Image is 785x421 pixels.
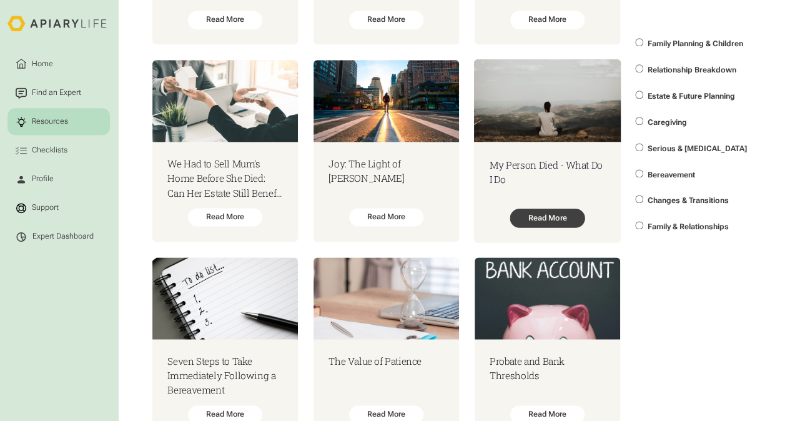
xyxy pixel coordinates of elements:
a: Joy: The Light of [PERSON_NAME]Read More [314,60,459,242]
div: Expert Dashboard [32,232,94,241]
h3: We Had to Sell Mum’s Home Before She Died: Can Her Estate Still Benefit from the Residence Nil Ra... [167,157,282,200]
div: Resources [30,116,70,127]
a: We Had to Sell Mum’s Home Before She Died: Can Her Estate Still Benefit from the Residence Nil Ra... [152,60,298,242]
h3: The Value of Patience [328,354,443,369]
input: Estate & Future Planning [635,91,643,99]
div: Read More [349,208,423,227]
a: Home [7,51,110,77]
div: Read More [510,11,585,29]
span: Changes & Transitions [647,197,728,206]
a: Checklists [7,137,110,164]
div: Read More [188,11,262,29]
input: Relationship Breakdown [635,64,643,72]
div: Support [30,202,61,214]
h3: Seven Steps to Take Immediately Following a Bereavement [167,354,282,397]
span: Bereavement [647,171,694,179]
input: Serious & [MEDICAL_DATA] [635,143,643,151]
input: Family & Relationships [635,222,643,230]
div: Read More [510,209,585,227]
div: Profile [30,174,56,185]
div: Read More [349,11,423,29]
input: Family Planning & Children [635,38,643,46]
a: Find an Expert [7,79,110,106]
div: Read More [188,208,262,227]
h3: My Person Died - What Do I Do [489,157,605,187]
div: Home [30,58,55,69]
h3: Joy: The Light of [PERSON_NAME] [328,157,443,186]
span: Family Planning & Children [647,39,743,48]
span: Serious & [MEDICAL_DATA] [647,144,746,153]
input: Changes & Transitions [635,196,643,204]
span: Relationship Breakdown [647,66,736,74]
a: Expert Dashboard [7,223,110,250]
a: Profile [7,166,110,192]
div: Find an Expert [30,87,83,99]
a: My Person Died - What Do I DoRead More [473,59,621,242]
span: Estate & Future Planning [647,92,734,101]
a: Support [7,194,110,221]
input: Caregiving [635,117,643,125]
a: Resources [7,108,110,135]
input: Bereavement [635,169,643,177]
span: Caregiving [647,118,686,127]
div: Checklists [30,145,69,156]
h3: Probate and Bank Thresholds [490,354,605,383]
span: Family & Relationships [647,223,728,232]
